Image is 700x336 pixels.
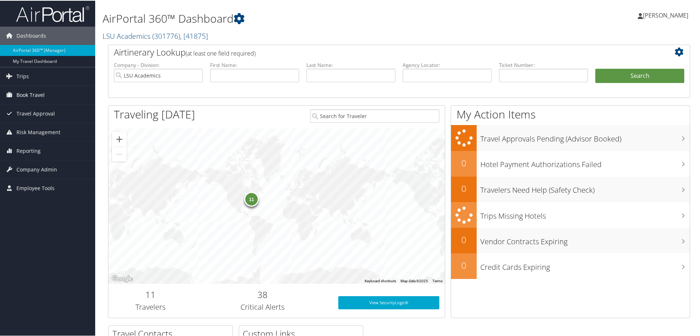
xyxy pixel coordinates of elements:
span: Travel Approval [16,104,55,122]
label: First Name: [210,61,299,68]
span: (at least one field required) [186,49,256,57]
h3: Hotel Payment Authorizations Failed [480,155,690,169]
a: Trips Missing Hotels [451,201,690,227]
h3: Travelers [114,301,187,312]
span: Trips [16,67,29,85]
h2: 0 [451,156,477,169]
h3: Travelers Need Help (Safety Check) [480,181,690,195]
h2: Airtinerary Lookup [114,45,636,58]
a: Open this area in Google Maps (opens a new window) [110,273,134,283]
a: Terms (opens in new tab) [432,278,443,282]
a: View SecurityLogic® [338,295,439,309]
h2: 0 [451,258,477,271]
h3: Trips Missing Hotels [480,207,690,220]
h1: Traveling [DATE] [114,106,195,121]
a: 0Credit Cards Expiring [451,253,690,278]
label: Ticket Number: [499,61,588,68]
a: Travel Approvals Pending (Advisor Booked) [451,124,690,150]
label: Agency Locator: [403,61,492,68]
h3: Vendor Contracts Expiring [480,232,690,246]
h2: 38 [198,288,327,300]
h3: Travel Approvals Pending (Advisor Booked) [480,129,690,143]
span: Company Admin [16,160,57,178]
h3: Critical Alerts [198,301,327,312]
button: Keyboard shortcuts [365,278,396,283]
h3: Credit Cards Expiring [480,258,690,272]
span: , [ 41875 ] [180,30,208,40]
span: Book Travel [16,85,45,103]
input: Search for Traveler [310,109,439,122]
h1: My Action Items [451,106,690,121]
img: airportal-logo.png [16,5,89,22]
span: [PERSON_NAME] [643,11,688,19]
button: Zoom out [112,146,127,161]
h2: 0 [451,182,477,194]
span: ( 301776 ) [152,30,180,40]
img: Google [110,273,134,283]
a: 0Hotel Payment Authorizations Failed [451,150,690,176]
h2: 11 [114,288,187,300]
span: Dashboards [16,26,46,44]
h2: 0 [451,233,477,245]
a: LSU Academics [103,30,208,40]
span: Map data ©2025 [401,278,428,282]
h1: AirPortal 360™ Dashboard [103,10,498,26]
span: Reporting [16,141,41,159]
button: Zoom in [112,131,127,146]
span: Employee Tools [16,178,55,197]
span: Risk Management [16,122,60,141]
button: Search [595,68,684,83]
a: 0Travelers Need Help (Safety Check) [451,176,690,201]
div: 11 [244,191,259,206]
label: Last Name: [306,61,395,68]
a: [PERSON_NAME] [638,4,696,26]
a: 0Vendor Contracts Expiring [451,227,690,253]
label: Company - Division: [114,61,203,68]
